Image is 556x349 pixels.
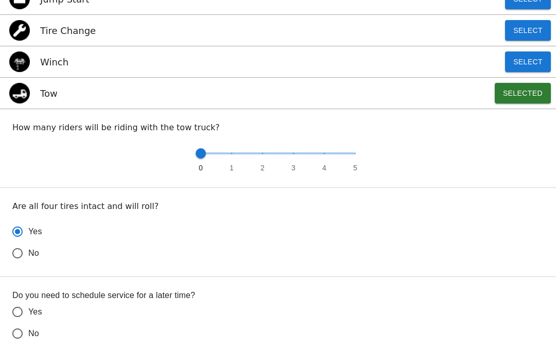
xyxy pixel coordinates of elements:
[28,247,39,259] span: No
[28,306,42,318] span: Yes
[291,163,296,173] span: 3
[40,86,58,100] p: Tow
[505,51,551,72] button: Select
[495,83,551,103] button: Selected
[40,55,68,69] p: Winch
[9,20,30,41] img: flat tire icon
[12,121,544,134] p: How many riders will be riding with the tow truck?
[199,163,203,173] span: 0
[353,163,357,173] span: 5
[12,200,544,213] p: Are all four tires intact and will roll?
[28,225,42,238] span: Yes
[28,327,39,340] span: No
[40,24,96,38] p: Tire Change
[260,163,265,173] span: 2
[9,83,30,103] img: tow icon
[230,163,234,173] span: 1
[322,163,326,173] span: 4
[12,289,544,301] label: Do you need to schedule service for a later time?
[9,51,30,72] img: winch icon
[505,20,551,41] button: Select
